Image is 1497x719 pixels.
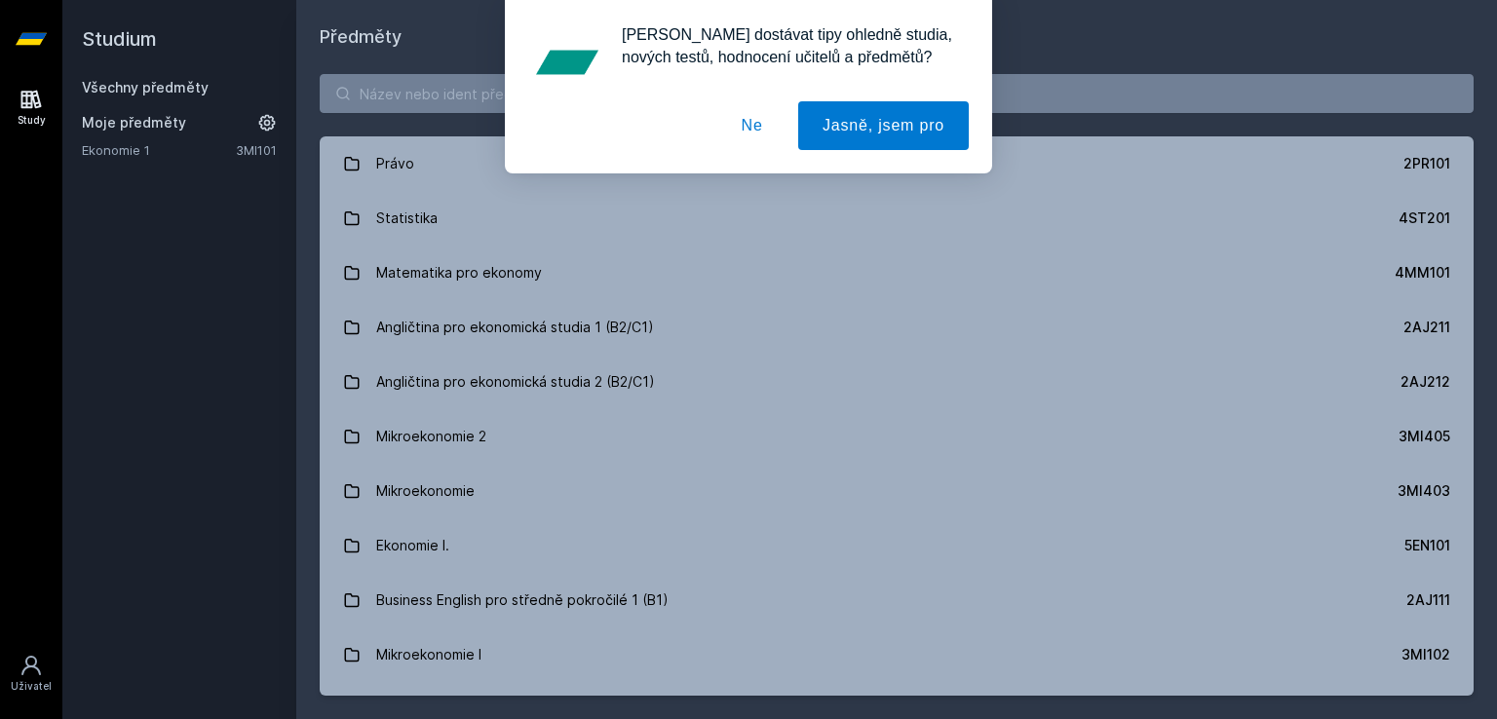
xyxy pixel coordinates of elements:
[320,627,1474,682] a: Mikroekonomie I 3MI102
[1398,481,1450,501] div: 3MI403
[320,300,1474,355] a: Angličtina pro ekonomická studia 1 (B2/C1) 2AJ211
[376,253,542,292] div: Matematika pro ekonomy
[320,518,1474,573] a: Ekonomie I. 5EN101
[528,23,606,101] img: notification icon
[320,191,1474,246] a: Statistika 4ST201
[376,581,669,620] div: Business English pro středně pokročilé 1 (B1)
[798,101,969,150] button: Jasně, jsem pro
[606,23,969,68] div: [PERSON_NAME] dostávat tipy ohledně studia, nových testů, hodnocení učitelů a předmětů?
[376,199,438,238] div: Statistika
[320,573,1474,627] a: Business English pro středně pokročilé 1 (B1) 2AJ111
[320,409,1474,464] a: Mikroekonomie 2 3MI405
[1401,645,1450,664] div: 3MI102
[1399,427,1450,446] div: 3MI405
[376,417,486,456] div: Mikroekonomie 2
[320,464,1474,518] a: Mikroekonomie 3MI403
[11,679,52,694] div: Uživatel
[717,101,787,150] button: Ne
[1395,263,1450,283] div: 4MM101
[376,308,654,347] div: Angličtina pro ekonomická studia 1 (B2/C1)
[376,362,655,401] div: Angličtina pro ekonomická studia 2 (B2/C1)
[376,526,449,565] div: Ekonomie I.
[376,635,481,674] div: Mikroekonomie I
[1406,590,1450,610] div: 2AJ111
[4,644,58,703] a: Uživatel
[320,246,1474,300] a: Matematika pro ekonomy 4MM101
[1403,318,1450,337] div: 2AJ211
[320,355,1474,409] a: Angličtina pro ekonomická studia 2 (B2/C1) 2AJ212
[1404,536,1450,555] div: 5EN101
[1399,208,1450,228] div: 4ST201
[376,472,475,511] div: Mikroekonomie
[1401,372,1450,392] div: 2AJ212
